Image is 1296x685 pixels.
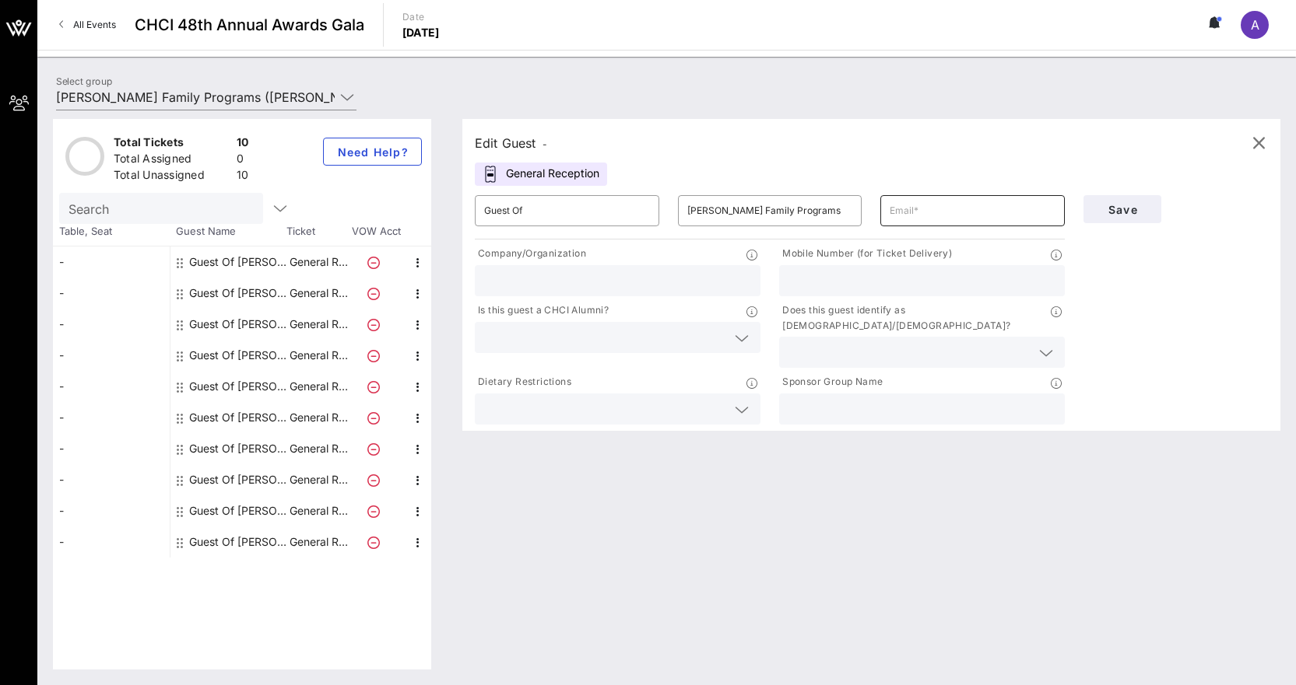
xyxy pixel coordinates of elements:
label: Select group [56,75,112,87]
div: Guest Of Casey Family Programs [189,309,287,340]
div: Guest Of Casey Family Programs [189,340,287,371]
div: Guest Of Casey Family Programs [189,278,287,309]
div: Total Unassigned [114,167,230,187]
span: VOW Acct [349,224,403,239]
p: General R… [287,464,349,495]
div: - [53,433,170,464]
span: Guest Name [170,224,286,239]
p: Does this guest identify as [DEMOGRAPHIC_DATA]/[DEMOGRAPHIC_DATA]? [779,302,1051,334]
div: 10 [237,135,249,154]
p: [DATE] [402,25,440,40]
div: Guest Of Casey Family Programs [189,495,287,526]
a: All Events [50,12,125,37]
p: General R… [287,278,349,309]
div: - [53,309,170,340]
p: Company/Organization [475,246,586,262]
div: Guest Of Casey Family Programs [189,371,287,402]
p: General R… [287,495,349,526]
div: - [53,402,170,433]
input: First Name* [484,198,650,223]
div: - [53,371,170,402]
div: Guest Of Casey Family Programs [189,464,287,495]
p: General R… [287,340,349,371]
p: General R… [287,433,349,464]
div: - [53,246,170,278]
p: General R… [287,246,349,278]
button: Need Help? [323,138,422,166]
div: - [53,495,170,526]
p: Mobile Number (for Ticket Delivery) [779,246,952,262]
div: Total Assigned [114,151,230,170]
p: General R… [287,371,349,402]
div: - [53,464,170,495]
div: Guest Of Casey Family Programs [189,246,287,278]
div: - [53,340,170,371]
div: Total Tickets [114,135,230,154]
div: General Reception [475,163,607,186]
div: Guest Of Casey Family Programs [189,526,287,557]
div: 10 [237,167,249,187]
div: Guest Of Casey Family Programs [189,433,287,464]
div: A [1241,11,1269,39]
p: Sponsor Group Name [779,374,883,390]
span: - [543,138,547,150]
span: All Events [73,19,116,30]
input: Last Name* [687,198,853,223]
div: Edit Guest [475,132,547,154]
span: Save [1096,203,1149,216]
div: - [53,278,170,309]
div: 0 [237,151,249,170]
button: Save [1084,195,1161,223]
p: General R… [287,526,349,557]
span: CHCI 48th Annual Awards Gala [135,13,364,37]
p: General R… [287,402,349,433]
input: Email* [890,198,1055,223]
span: A [1251,17,1259,33]
p: Date [402,9,440,25]
p: General R… [287,309,349,340]
p: Is this guest a CHCI Alumni? [475,302,609,319]
span: Need Help? [336,145,409,159]
div: Guest Of Casey Family Programs [189,402,287,433]
span: Ticket [286,224,349,239]
p: Dietary Restrictions [475,374,571,390]
div: - [53,526,170,557]
span: Table, Seat [53,224,170,239]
